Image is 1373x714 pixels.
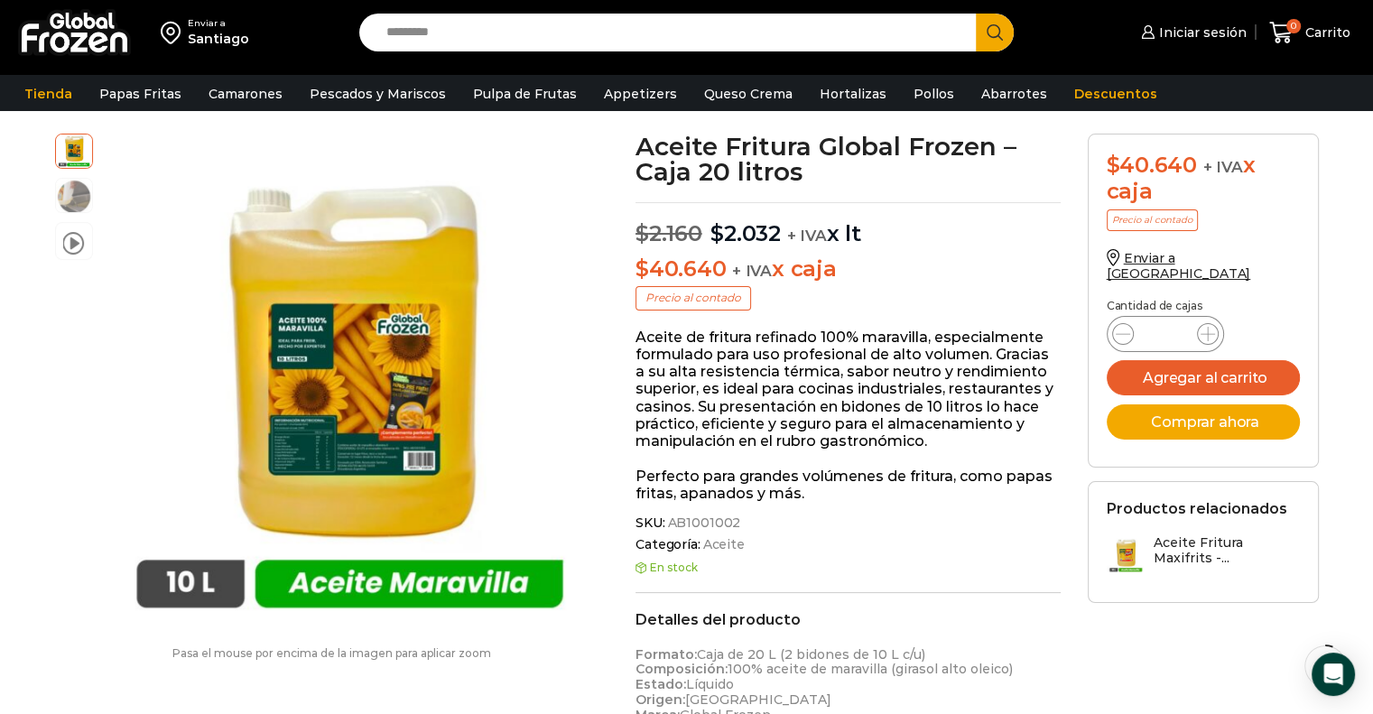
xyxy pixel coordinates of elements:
[55,647,609,660] p: Pasa el mouse por encima de la imagen para aplicar zoom
[1107,152,1197,178] bdi: 40.640
[635,515,1061,531] span: SKU:
[161,17,188,48] img: address-field-icon.svg
[635,611,1061,628] h2: Detalles del producto
[635,286,751,310] p: Precio al contado
[199,77,292,111] a: Camarones
[1107,250,1251,282] a: Enviar a [GEOGRAPHIC_DATA]
[1107,535,1300,574] a: Aceite Fritura Maxifrits -...
[1107,152,1120,178] span: $
[188,30,249,48] div: Santiago
[56,132,92,168] span: aceite maravilla
[90,77,190,111] a: Papas Fritas
[695,77,802,111] a: Queso Crema
[635,537,1061,552] span: Categoría:
[905,77,963,111] a: Pollos
[1136,14,1247,51] a: Iniciar sesión
[635,220,649,246] span: $
[1301,23,1350,42] span: Carrito
[710,220,781,246] bdi: 2.032
[635,220,702,246] bdi: 2.160
[635,661,728,677] strong: Composición:
[56,179,92,215] span: aceite para freir
[1107,209,1198,231] p: Precio al contado
[15,77,81,111] a: Tienda
[1107,360,1300,395] button: Agregar al carrito
[811,77,895,111] a: Hortalizas
[1203,158,1243,176] span: + IVA
[972,77,1056,111] a: Abarrotes
[635,691,685,708] strong: Origen:
[1286,19,1301,33] span: 0
[1312,653,1355,696] div: Open Intercom Messenger
[635,329,1061,450] p: Aceite de fritura refinado 100% maravilla, especialmente formulado para uso profesional de alto v...
[710,220,724,246] span: $
[1107,153,1300,205] div: x caja
[700,537,745,552] a: Aceite
[732,262,772,280] span: + IVA
[1065,77,1166,111] a: Descuentos
[1107,404,1300,440] button: Comprar ahora
[664,515,740,531] span: AB1001002
[188,17,249,30] div: Enviar a
[635,255,649,282] span: $
[1265,12,1355,54] a: 0 Carrito
[1107,300,1300,312] p: Cantidad de cajas
[1155,23,1247,42] span: Iniciar sesión
[635,256,1061,283] p: x caja
[1107,500,1287,517] h2: Productos relacionados
[787,227,827,245] span: + IVA
[595,77,686,111] a: Appetizers
[1148,321,1183,347] input: Product quantity
[635,676,686,692] strong: Estado:
[635,134,1061,184] h1: Aceite Fritura Global Frozen – Caja 20 litros
[301,77,455,111] a: Pescados y Mariscos
[635,468,1061,502] p: Perfecto para grandes volúmenes de fritura, como papas fritas, apanados y más.
[1154,535,1300,566] h3: Aceite Fritura Maxifrits -...
[635,202,1061,247] p: x lt
[635,646,697,663] strong: Formato:
[976,14,1014,51] button: Search button
[635,561,1061,574] p: En stock
[635,255,726,282] bdi: 40.640
[464,77,586,111] a: Pulpa de Frutas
